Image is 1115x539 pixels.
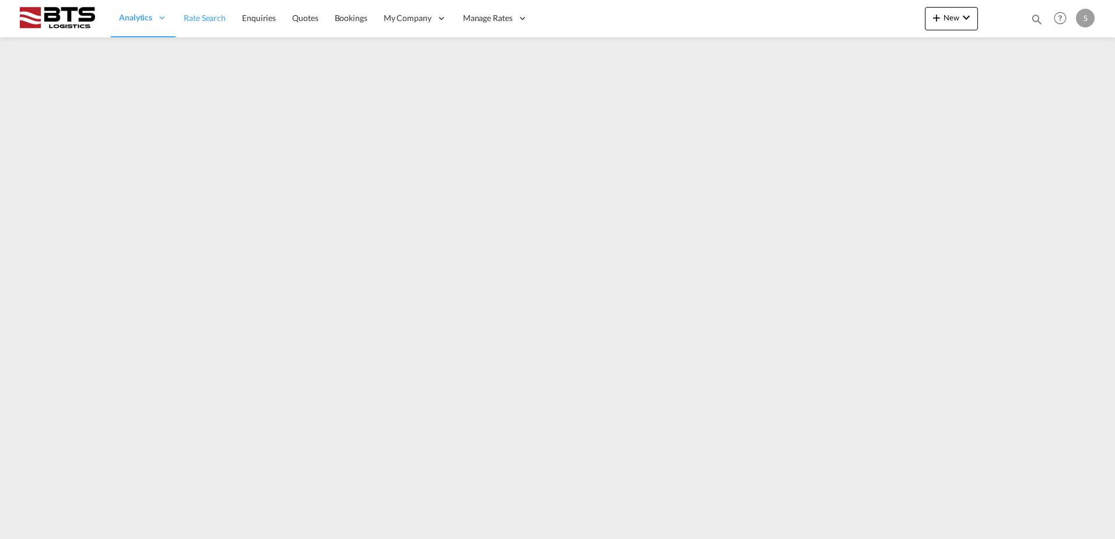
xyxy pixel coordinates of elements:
[184,13,226,23] span: Rate Search
[930,10,944,24] md-icon: icon-plus 400-fg
[119,12,152,23] span: Analytics
[463,12,513,24] span: Manage Rates
[1030,13,1043,26] md-icon: icon-magnify
[1050,8,1076,29] div: Help
[1050,8,1070,28] span: Help
[1076,9,1095,27] div: S
[292,13,318,23] span: Quotes
[242,13,276,23] span: Enquiries
[384,12,432,24] span: My Company
[1030,13,1043,30] div: icon-magnify
[335,13,367,23] span: Bookings
[959,10,973,24] md-icon: icon-chevron-down
[17,5,96,32] img: cdcc71d0be7811ed9adfbf939d2aa0e8.png
[925,7,978,30] button: icon-plus 400-fgNewicon-chevron-down
[930,13,973,22] span: New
